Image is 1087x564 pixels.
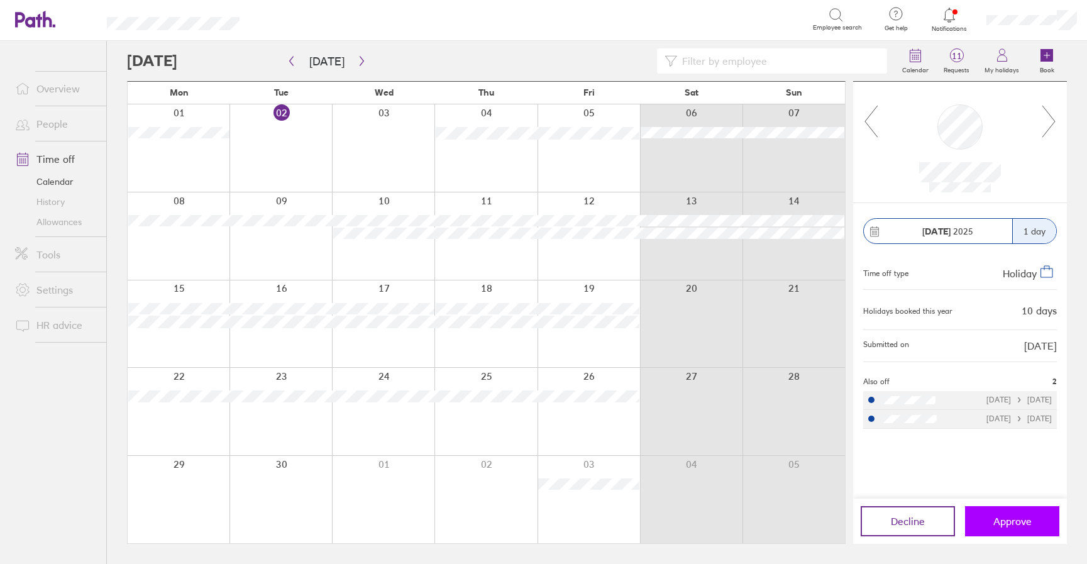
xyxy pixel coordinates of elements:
[1052,377,1057,386] span: 2
[375,87,394,97] span: Wed
[863,377,890,386] span: Also off
[5,111,106,136] a: People
[1032,63,1062,74] label: Book
[993,516,1032,527] span: Approve
[5,277,106,302] a: Settings
[929,25,970,33] span: Notifications
[1024,340,1057,351] span: [DATE]
[1003,267,1037,280] span: Holiday
[922,226,951,237] strong: [DATE]
[977,41,1027,81] a: My holidays
[786,87,802,97] span: Sun
[922,226,973,236] span: 2025
[863,340,909,351] span: Submitted on
[813,24,862,31] span: Employee search
[5,192,106,212] a: History
[5,172,106,192] a: Calendar
[863,264,908,279] div: Time off type
[583,87,595,97] span: Fri
[936,41,977,81] a: 11Requests
[895,63,936,74] label: Calendar
[936,63,977,74] label: Requests
[5,212,106,232] a: Allowances
[986,414,1052,423] div: [DATE] [DATE]
[863,307,952,316] div: Holidays booked this year
[895,41,936,81] a: Calendar
[5,312,106,338] a: HR advice
[685,87,698,97] span: Sat
[891,516,925,527] span: Decline
[5,147,106,172] a: Time off
[1027,41,1067,81] a: Book
[274,87,289,97] span: Tue
[977,63,1027,74] label: My holidays
[299,51,355,72] button: [DATE]
[478,87,494,97] span: Thu
[170,87,189,97] span: Mon
[1012,219,1056,243] div: 1 day
[986,395,1052,404] div: [DATE] [DATE]
[861,506,955,536] button: Decline
[929,6,970,33] a: Notifications
[965,506,1059,536] button: Approve
[5,242,106,267] a: Tools
[1022,305,1057,316] div: 10 days
[876,25,917,32] span: Get help
[936,51,977,61] span: 11
[5,76,106,101] a: Overview
[273,13,306,25] div: Search
[677,49,880,73] input: Filter by employee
